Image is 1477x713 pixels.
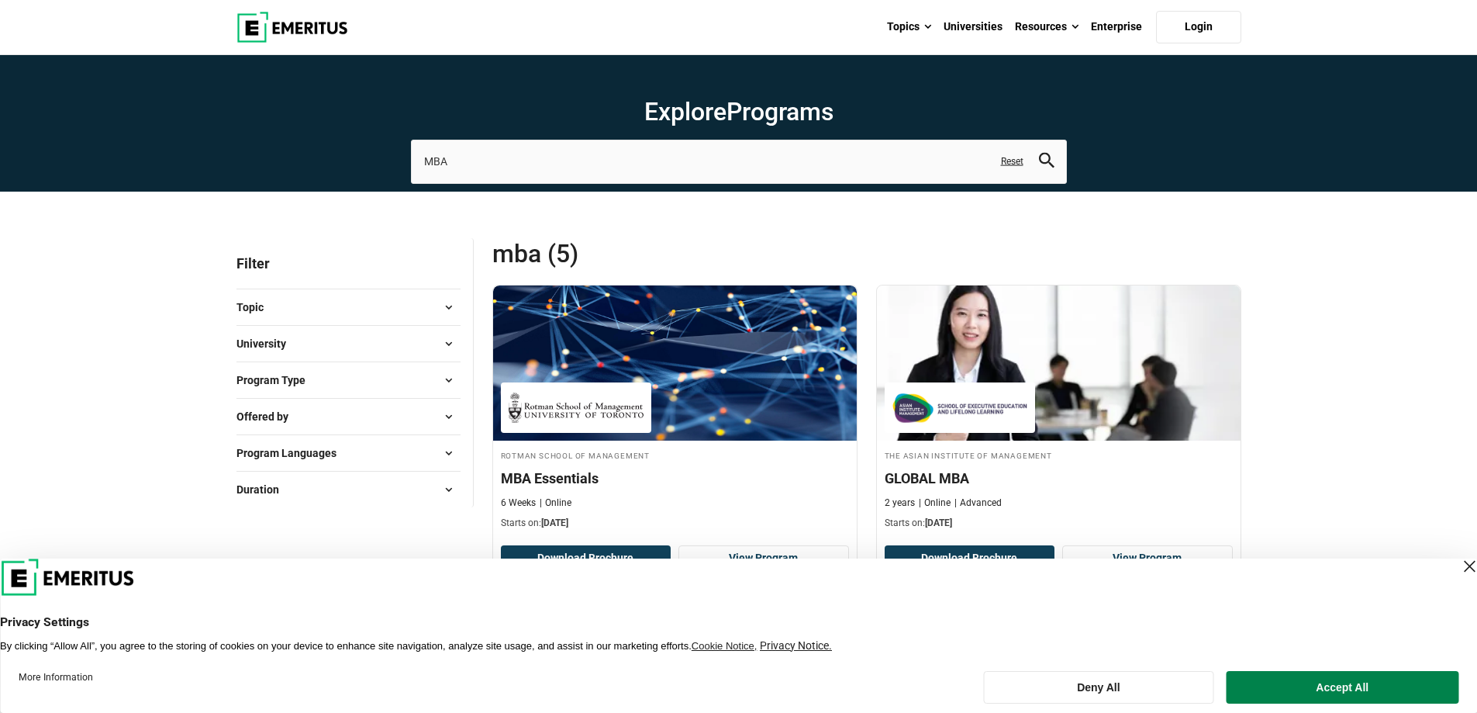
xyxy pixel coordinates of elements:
[885,497,915,510] p: 2 years
[540,497,571,510] p: Online
[492,238,867,269] span: MBA (5)
[236,372,318,389] span: Program Type
[877,286,1241,441] img: GLOBAL MBA | Online Business Management Course
[892,390,1027,425] img: The Asian Institute of Management
[236,238,461,289] p: Filter
[877,286,1241,538] a: Business Management Course by The Asian Institute of Management - September 30, 2025 The Asian In...
[925,517,952,528] span: [DATE]
[1001,155,1023,168] a: Reset search
[236,478,461,501] button: Duration
[1062,545,1233,572] a: View Program
[954,497,1002,510] p: Advanced
[885,469,1233,488] h4: GLOBAL MBA
[885,517,1233,530] p: Starts on:
[236,296,461,319] button: Topic
[1039,153,1054,171] button: search
[678,545,849,572] a: View Program
[541,517,568,528] span: [DATE]
[411,140,1067,183] input: search-page
[501,448,849,462] h4: Rotman School of Management
[236,335,299,352] span: University
[236,405,461,428] button: Offered by
[501,517,849,530] p: Starts on:
[501,497,536,510] p: 6 Weeks
[236,441,461,465] button: Program Languages
[236,481,292,498] span: Duration
[919,497,951,510] p: Online
[493,286,857,538] a: Business Management Course by Rotman School of Management - September 4, 2025 Rotman School of Ma...
[236,445,349,462] span: Program Languages
[885,545,1055,572] button: Download Brochure
[236,332,461,355] button: University
[236,369,461,392] button: Program Type
[885,448,1233,462] h4: The Asian Institute of Management
[1039,157,1054,171] a: search
[493,286,857,441] img: MBA Essentials | Online Business Management Course
[726,97,833,126] span: Programs
[509,390,644,425] img: Rotman School of Management
[411,96,1067,127] h1: Explore
[1156,11,1241,43] a: Login
[501,545,671,572] button: Download Brochure
[236,408,301,425] span: Offered by
[236,299,276,316] span: Topic
[501,469,849,488] h4: MBA Essentials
